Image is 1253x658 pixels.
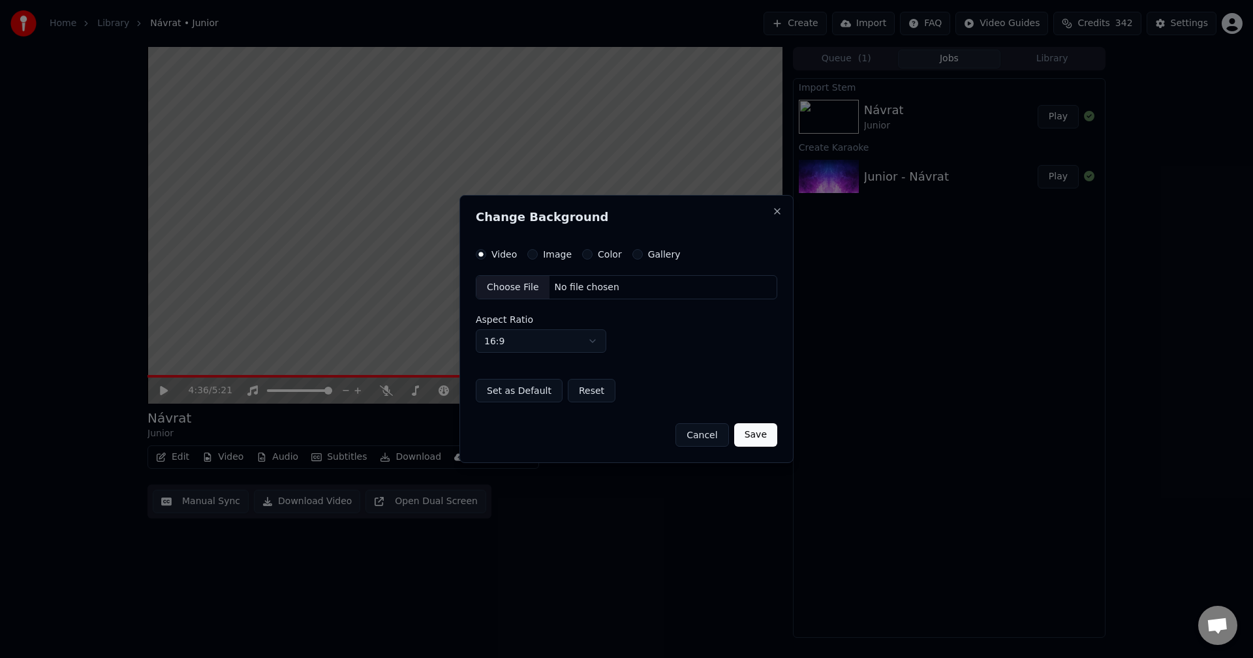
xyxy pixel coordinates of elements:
[476,276,549,299] div: Choose File
[549,281,625,294] div: No file chosen
[648,250,681,259] label: Gallery
[476,315,777,324] label: Aspect Ratio
[675,423,728,447] button: Cancel
[734,423,777,447] button: Save
[543,250,572,259] label: Image
[476,211,777,223] h2: Change Background
[598,250,622,259] label: Color
[476,379,563,402] button: Set as Default
[491,250,517,259] label: Video
[568,379,615,402] button: Reset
